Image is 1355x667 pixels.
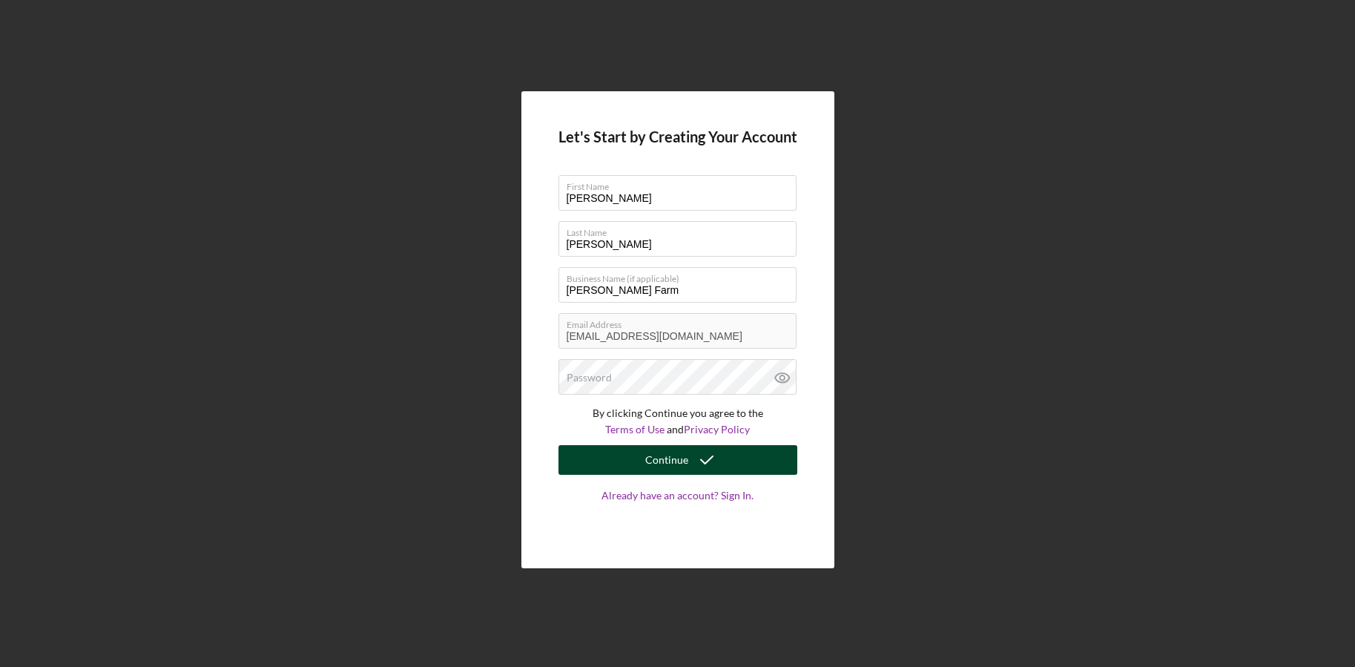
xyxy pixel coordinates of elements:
[645,445,688,475] div: Continue
[567,222,797,238] label: Last Name
[558,445,797,475] button: Continue
[558,128,797,145] h4: Let's Start by Creating Your Account
[567,372,612,384] label: Password
[567,176,797,192] label: First Name
[684,423,750,436] a: Privacy Policy
[558,490,797,531] a: Already have an account? Sign In.
[567,268,797,284] label: Business Name (if applicable)
[567,314,797,330] label: Email Address
[605,423,665,436] a: Terms of Use
[558,405,797,438] p: By clicking Continue you agree to the and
